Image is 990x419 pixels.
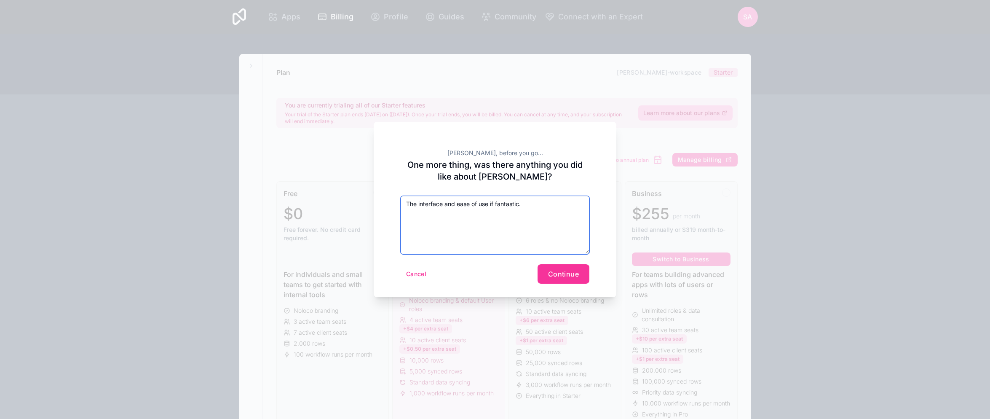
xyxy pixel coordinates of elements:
[538,264,589,284] button: Continue
[401,267,432,281] button: Cancel
[401,149,589,157] h2: [PERSON_NAME], before you go...
[401,159,589,183] h2: One more thing, was there anything you did like about [PERSON_NAME]?
[548,270,579,278] span: Continue
[401,196,589,254] textarea: The interface and ease of use if fantastic.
